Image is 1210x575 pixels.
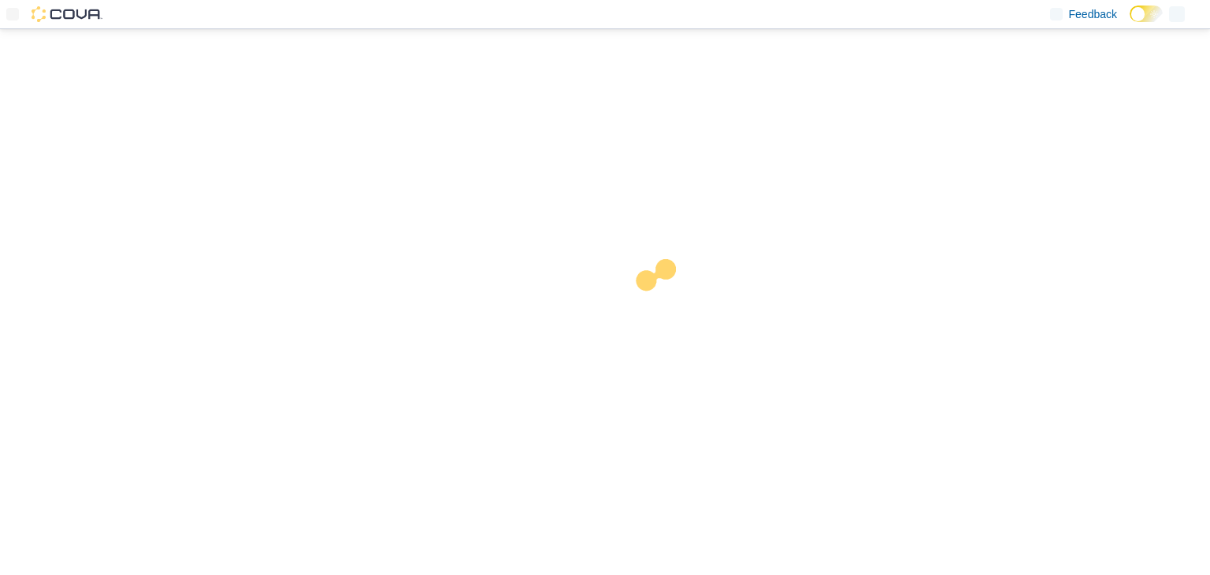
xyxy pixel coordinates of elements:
[1069,6,1117,22] span: Feedback
[605,247,723,365] img: cova-loader
[1130,6,1163,22] input: Dark Mode
[1130,22,1130,23] span: Dark Mode
[32,6,102,22] img: Cova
